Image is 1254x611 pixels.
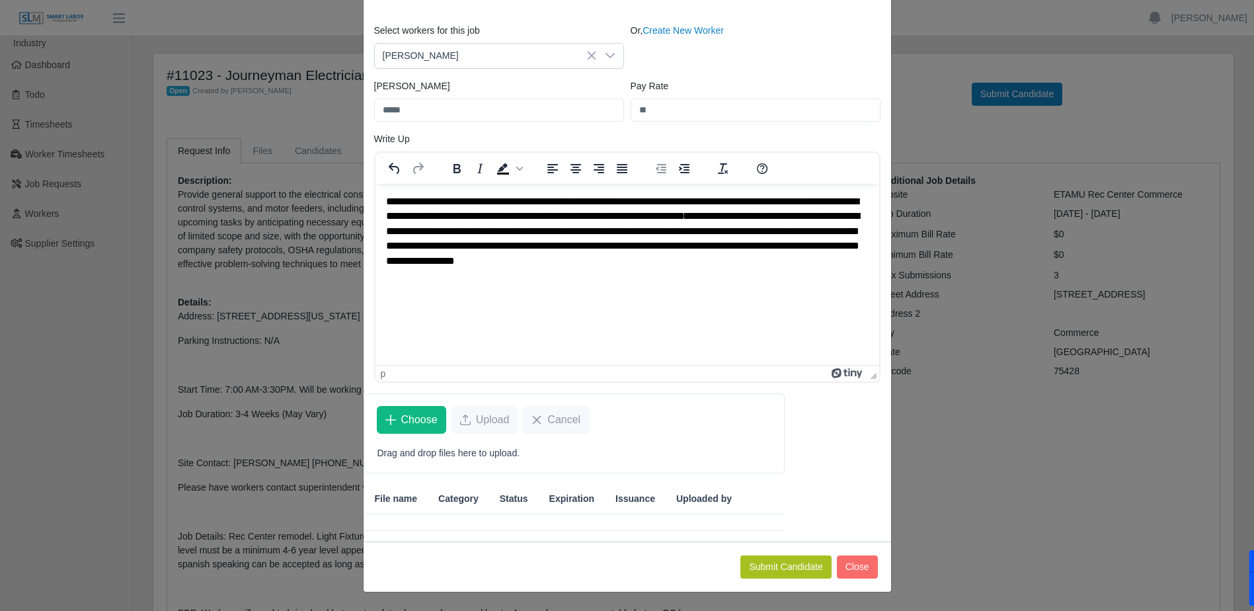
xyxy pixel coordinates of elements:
[469,159,491,178] button: Italic
[500,492,528,506] span: Status
[565,159,587,178] button: Align center
[492,159,525,178] div: Background color Black
[549,492,594,506] span: Expiration
[541,159,564,178] button: Align left
[751,159,773,178] button: Help
[615,492,655,506] span: Issuance
[383,159,406,178] button: Undo
[374,79,450,93] label: [PERSON_NAME]
[446,159,468,178] button: Bold
[451,406,518,434] button: Upload
[476,412,510,428] span: Upload
[865,366,879,382] div: Press the Up and Down arrow keys to resize the editor.
[673,159,695,178] button: Increase indent
[401,412,438,428] span: Choose
[832,368,865,379] a: Powered by Tiny
[377,446,772,460] p: Drag and drop files here to upload.
[631,79,669,93] label: Pay Rate
[381,368,386,379] div: p
[627,24,884,69] div: Or,
[837,555,878,579] button: Close
[375,184,879,365] iframe: Rich Text Area
[740,555,831,579] button: Submit Candidate
[374,24,480,38] label: Select workers for this job
[438,492,479,506] span: Category
[374,132,410,146] label: Write Up
[375,44,597,68] span: Santiago Romero
[377,406,446,434] button: Choose
[523,406,589,434] button: Cancel
[547,412,580,428] span: Cancel
[650,159,672,178] button: Decrease indent
[676,492,732,506] span: Uploaded by
[407,159,429,178] button: Redo
[588,159,610,178] button: Align right
[712,159,734,178] button: Clear formatting
[611,159,633,178] button: Justify
[375,492,418,506] span: File name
